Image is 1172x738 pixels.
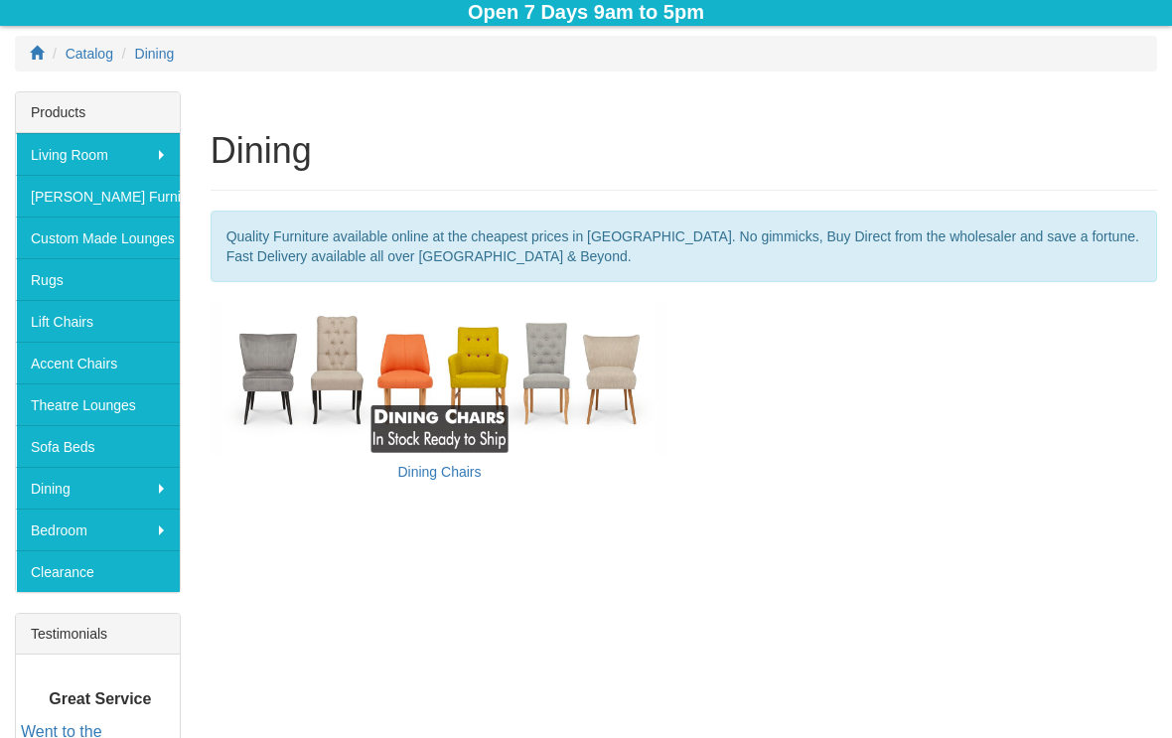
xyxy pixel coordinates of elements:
[16,509,180,550] a: Bedroom
[66,46,113,62] a: Catalog
[16,133,180,175] a: Living Room
[16,342,180,383] a: Accent Chairs
[16,258,180,300] a: Rugs
[16,550,180,592] a: Clearance
[16,92,180,133] div: Products
[211,302,669,455] img: Dining Chairs
[49,690,151,707] b: Great Service
[16,217,180,258] a: Custom Made Lounges
[211,211,1157,282] div: Quality Furniture available online at the cheapest prices in [GEOGRAPHIC_DATA]. No gimmicks, Buy ...
[16,300,180,342] a: Lift Chairs
[16,175,180,217] a: [PERSON_NAME] Furniture
[16,614,180,655] div: Testimonials
[16,425,180,467] a: Sofa Beds
[211,131,1157,171] h1: Dining
[16,383,180,425] a: Theatre Lounges
[135,46,175,62] a: Dining
[397,464,481,480] a: Dining Chairs
[16,467,180,509] a: Dining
